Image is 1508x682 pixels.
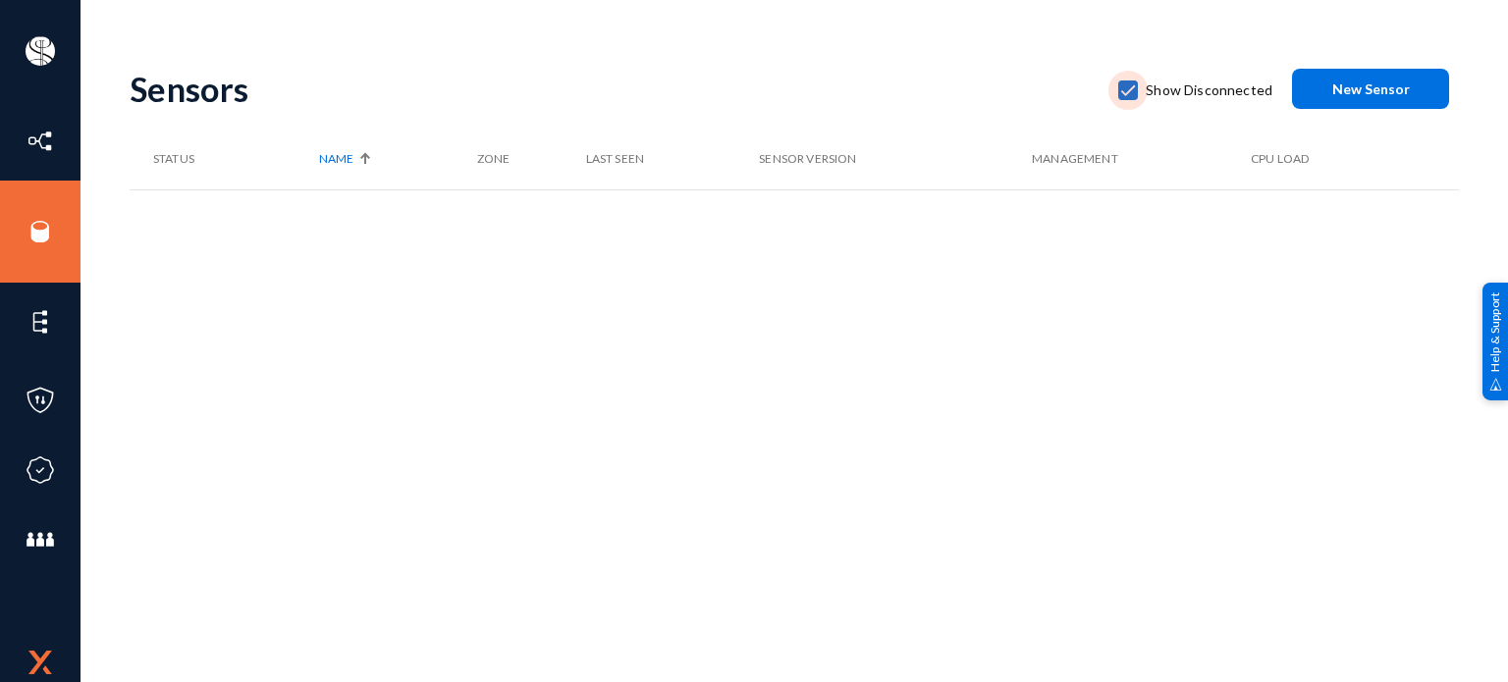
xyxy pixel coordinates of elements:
img: icon-elements.svg [26,307,55,337]
div: Sensors [130,69,1099,109]
img: help_support.svg [1489,378,1502,391]
span: Name [319,150,353,168]
img: icon-sources.svg [26,217,55,246]
button: New Sensor [1292,69,1449,109]
span: Show Disconnected [1146,76,1272,105]
th: Sensor Version [759,129,1032,189]
img: icon-compliance.svg [26,455,55,485]
img: ACg8ocIa8OWj5FIzaB8MU-JIbNDt0RWcUDl_eQ0ZyYxN7rWYZ1uJfn9p=s96-c [26,36,55,66]
div: Help & Support [1482,282,1508,399]
th: Last Seen [586,129,760,189]
span: New Sensor [1332,80,1410,97]
th: Management [1032,129,1251,189]
th: Zone [477,129,586,189]
div: Name [319,150,466,168]
img: icon-policies.svg [26,386,55,415]
img: icon-members.svg [26,525,55,554]
th: CPU Load [1251,129,1399,189]
th: Status [130,129,319,189]
img: icon-inventory.svg [26,127,55,156]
